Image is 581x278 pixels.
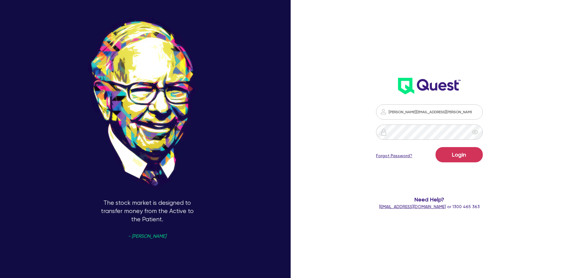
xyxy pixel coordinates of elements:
span: Need Help? [352,195,507,204]
a: [EMAIL_ADDRESS][DOMAIN_NAME] [379,204,446,209]
span: - [PERSON_NAME] [128,234,166,239]
img: icon-password [380,128,387,136]
span: eye [472,129,478,135]
img: icon-password [380,108,387,115]
span: or 1300 465 363 [379,204,480,209]
a: Forgot Password? [376,153,412,159]
img: wH2k97JdezQIQAAAABJRU5ErkJggg== [398,78,461,94]
button: Login [436,147,483,162]
input: Email address [376,104,483,120]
